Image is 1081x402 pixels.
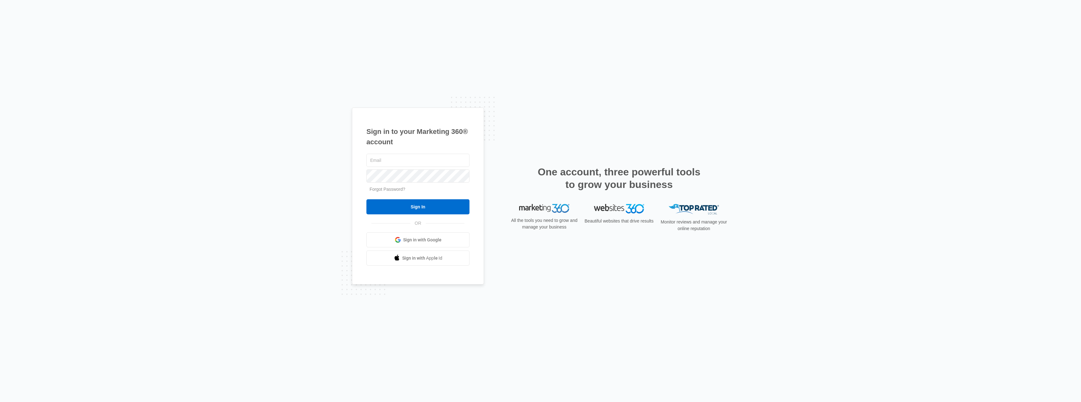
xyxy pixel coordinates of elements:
[366,199,469,214] input: Sign In
[410,220,426,227] span: OR
[659,219,729,232] p: Monitor reviews and manage your online reputation
[366,126,469,147] h1: Sign in to your Marketing 360® account
[509,217,579,230] p: All the tools you need to grow and manage your business
[584,218,654,224] p: Beautiful websites that drive results
[366,232,469,247] a: Sign in with Google
[402,255,442,262] span: Sign in with Apple Id
[366,251,469,266] a: Sign in with Apple Id
[370,187,405,192] a: Forgot Password?
[594,204,644,213] img: Websites 360
[366,154,469,167] input: Email
[403,237,442,243] span: Sign in with Google
[519,204,569,213] img: Marketing 360
[669,204,719,214] img: Top Rated Local
[536,166,702,191] h2: One account, three powerful tools to grow your business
